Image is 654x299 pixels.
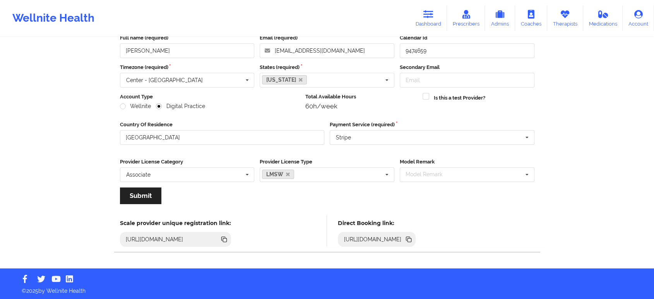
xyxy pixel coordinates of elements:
a: Account [623,5,654,31]
label: Calendar Id [400,34,534,42]
a: Therapists [547,5,583,31]
label: Model Remark [400,158,534,166]
label: Payment Service (required) [330,121,534,129]
a: Prescribers [447,5,485,31]
input: Email address [260,43,394,58]
a: LMSW [262,170,294,179]
div: [URL][DOMAIN_NAME] [341,235,404,243]
label: Digital Practice [156,103,205,110]
label: Total Available Hours [305,93,417,101]
label: Account Type [120,93,300,101]
label: States (required) [260,64,394,71]
a: Admins [485,5,515,31]
div: Associate [126,172,151,177]
label: Wellnite [120,103,151,110]
a: [US_STATE] [262,75,307,84]
label: Timezone (required) [120,64,255,71]
div: Model Remark [404,170,454,179]
label: Email (required) [260,34,394,42]
label: Is this a test Provider? [434,94,485,102]
div: Center - [GEOGRAPHIC_DATA] [126,77,203,83]
label: Secondary Email [400,64,534,71]
p: © 2025 by Wellnite Health [16,282,638,295]
a: Dashboard [410,5,447,31]
a: Coaches [515,5,547,31]
label: Provider License Type [260,158,394,166]
h5: Direct Booking link: [338,220,416,227]
div: 60h/week [305,102,417,110]
input: Full name [120,43,255,58]
div: Stripe [336,135,351,140]
label: Provider License Category [120,158,255,166]
input: Email [400,73,534,88]
label: Full name (required) [120,34,255,42]
button: Submit [120,187,161,204]
label: Country Of Residence [120,121,325,129]
div: [URL][DOMAIN_NAME] [123,235,187,243]
input: Calendar Id [400,43,534,58]
h5: Scale provider unique registration link: [120,220,231,227]
a: Medications [583,5,623,31]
